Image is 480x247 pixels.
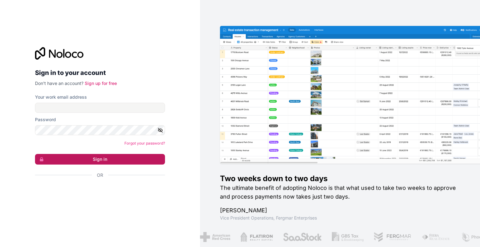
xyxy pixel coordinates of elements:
[35,154,165,165] button: Sign in
[239,232,271,242] img: /assets/flatiron-C8eUkumj.png
[35,125,165,135] input: Password
[97,172,103,178] span: Or
[35,116,56,123] label: Password
[124,141,165,146] a: Forgot your password?
[35,94,87,100] label: Your work email address
[32,185,163,199] iframe: Sign in with Google Button
[220,174,460,184] h1: Two weeks down to two days
[220,215,460,221] h1: Vice President Operations , Fergmar Enterprises
[372,232,410,242] img: /assets/fergmar-CudnrXN5.png
[35,81,83,86] span: Don't have an account?
[281,232,320,242] img: /assets/saastock-C6Zbiodz.png
[35,103,165,113] input: Email address
[198,232,229,242] img: /assets/american-red-cross-BAupjrZR.png
[420,232,449,242] img: /assets/fiera-fwj2N5v4.png
[330,232,362,242] img: /assets/gbstax-C-GtDUiK.png
[35,67,165,78] h2: Sign in to your account
[85,81,117,86] a: Sign up for free
[220,206,460,215] h1: [PERSON_NAME]
[220,184,460,201] h2: The ultimate benefit of adopting Noloco is that what used to take two weeks to approve and proces...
